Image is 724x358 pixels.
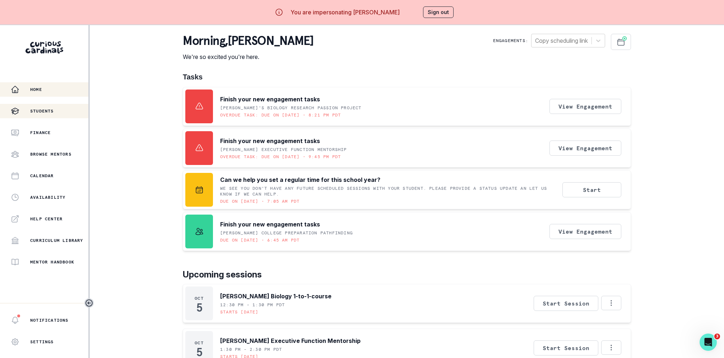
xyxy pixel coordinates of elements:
button: View Engagement [549,99,621,114]
p: Availability [30,194,65,200]
p: We see you don't have any future scheduled sessions with your student. Please provide a status up... [220,185,560,197]
p: Overdue task: Due on [DATE] • 9:45 PM PDT [220,154,341,160]
button: Start [562,182,621,197]
p: Finish your new engagement tasks [220,137,320,145]
p: Engagements: [493,38,528,43]
p: [PERSON_NAME] Executive Function Mentorship [220,147,347,152]
p: morning , [PERSON_NAME] [183,34,313,48]
p: Home [30,87,42,92]
p: Oct [195,340,204,346]
iframe: Intercom live chat [700,334,717,351]
p: Due on [DATE] • 7:05 AM PDT [220,198,300,204]
p: Calendar [30,173,54,179]
p: 5 [196,349,202,356]
p: We're so excited you're here. [183,52,313,61]
p: Mentor Handbook [30,259,74,265]
p: Starts [DATE] [220,309,259,315]
button: View Engagement [549,141,621,156]
p: Overdue task: Due on [DATE] • 8:21 PM PDT [220,112,341,118]
h1: Tasks [183,73,631,81]
p: Browse Mentors [30,151,71,157]
button: Options [601,340,621,355]
p: [PERSON_NAME] College Preparation Pathfinding [220,230,353,236]
p: Finish your new engagement tasks [220,220,320,229]
p: Can we help you set a regular time for this school year? [220,175,380,184]
button: Start Session [534,340,598,355]
img: Curious Cardinals Logo [25,41,63,54]
p: 12:30 PM - 1:30 PM PDT [220,302,285,308]
p: Settings [30,339,54,345]
p: Curriculum Library [30,238,83,243]
span: 3 [714,334,720,339]
p: [PERSON_NAME]'s Biology Research Passion Project [220,105,362,111]
p: Students [30,108,54,114]
p: [PERSON_NAME] Biology 1-to-1-course [220,292,331,300]
button: View Engagement [549,224,621,239]
p: Notifications [30,317,69,323]
button: Toggle sidebar [84,298,94,308]
p: Due on [DATE] • 6:45 AM PDT [220,237,300,243]
p: Help Center [30,216,62,222]
p: 1:30 PM - 2:30 PM PDT [220,346,282,352]
button: Sign out [423,6,454,18]
p: 5 [196,304,202,311]
p: Finance [30,130,51,136]
p: [PERSON_NAME] Executive Function Mentorship [220,336,361,345]
p: Oct [195,295,204,301]
button: Schedule Sessions [611,34,631,50]
p: Finish your new engagement tasks [220,95,320,104]
p: You are impersonating [PERSON_NAME] [291,8,400,17]
button: Start Session [534,296,598,311]
p: Upcoming sessions [183,268,631,281]
button: Options [601,296,621,310]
